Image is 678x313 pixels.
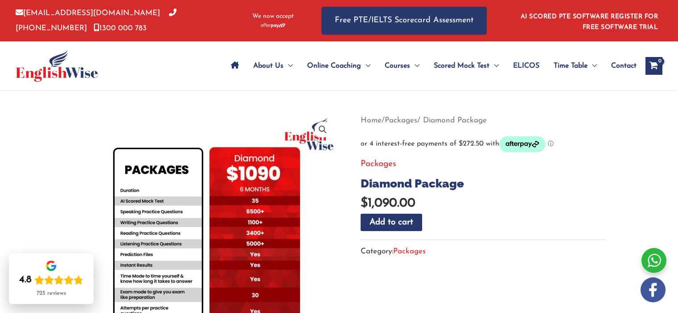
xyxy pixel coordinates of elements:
aside: Header Widget 1 [515,6,662,35]
a: [EMAIL_ADDRESS][DOMAIN_NAME] [16,9,160,17]
span: Menu Toggle [588,50,597,81]
a: View full-screen image gallery [315,122,331,138]
span: Menu Toggle [489,50,499,81]
span: $ [361,197,368,210]
span: Category: [361,244,426,259]
a: Home [361,117,382,124]
span: Menu Toggle [284,50,293,81]
a: Scored Mock TestMenu Toggle [427,50,506,81]
span: Online Coaching [307,50,361,81]
a: Contact [604,50,637,81]
div: Rating: 4.8 out of 5 [19,274,83,286]
a: 1300 000 783 [94,24,147,32]
a: [PHONE_NUMBER] [16,9,177,32]
img: Afterpay-Logo [261,23,285,28]
a: Time TableMenu Toggle [547,50,604,81]
span: Courses [385,50,410,81]
a: Packages [385,117,417,124]
a: CoursesMenu Toggle [378,50,427,81]
span: Contact [611,50,637,81]
a: AI SCORED PTE SOFTWARE REGISTER FOR FREE SOFTWARE TRIAL [521,13,658,31]
nav: Breadcrumb [361,113,607,128]
a: View Shopping Cart, empty [645,57,662,75]
a: Free PTE/IELTS Scorecard Assessment [321,7,487,35]
a: Online CoachingMenu Toggle [300,50,378,81]
nav: Site Navigation: Main Menu [224,50,637,81]
span: About Us [253,50,284,81]
a: Packages [393,248,426,255]
button: Add to cart [361,214,422,231]
div: 725 reviews [37,290,66,297]
a: ELICOS [506,50,547,81]
div: 4.8 [19,274,32,286]
span: Time Table [554,50,588,81]
span: Menu Toggle [410,50,419,81]
span: Scored Mock Test [434,50,489,81]
img: white-facebook.png [641,277,666,302]
a: About UsMenu Toggle [246,50,300,81]
a: Packages [361,160,396,168]
img: cropped-ew-logo [16,50,98,82]
span: We now accept [252,12,294,21]
span: ELICOS [513,50,539,81]
bdi: 1,090.00 [361,197,415,210]
span: Menu Toggle [361,50,370,81]
h1: Diamond Package [361,177,607,191]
